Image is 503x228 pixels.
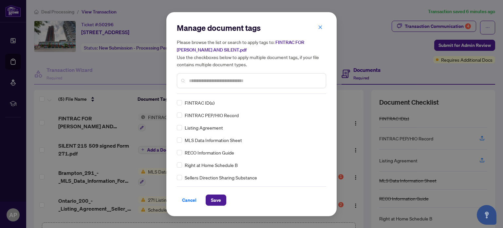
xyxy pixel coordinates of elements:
[185,124,223,131] span: Listing Agreement
[185,161,238,169] span: Right at Home Schedule B
[185,112,239,119] span: FINTRAC PEP/HIO Record
[206,195,226,206] button: Save
[318,25,323,30] span: close
[185,149,234,156] span: RECO Information Guide
[182,195,196,205] span: Cancel
[177,39,304,53] span: FINTRAC FOR [PERSON_NAME] AND SILENT.pdf
[185,174,257,181] span: Sellers Direction Sharing Substance
[477,205,496,225] button: Open asap
[177,195,202,206] button: Cancel
[177,23,326,33] h2: Manage document tags
[211,195,221,205] span: Save
[185,99,214,106] span: FINTRAC ID(s)
[177,38,326,68] h5: Please browse the list or search to apply tags to: Use the checkboxes below to apply multiple doc...
[185,136,242,144] span: MLS Data Information Sheet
